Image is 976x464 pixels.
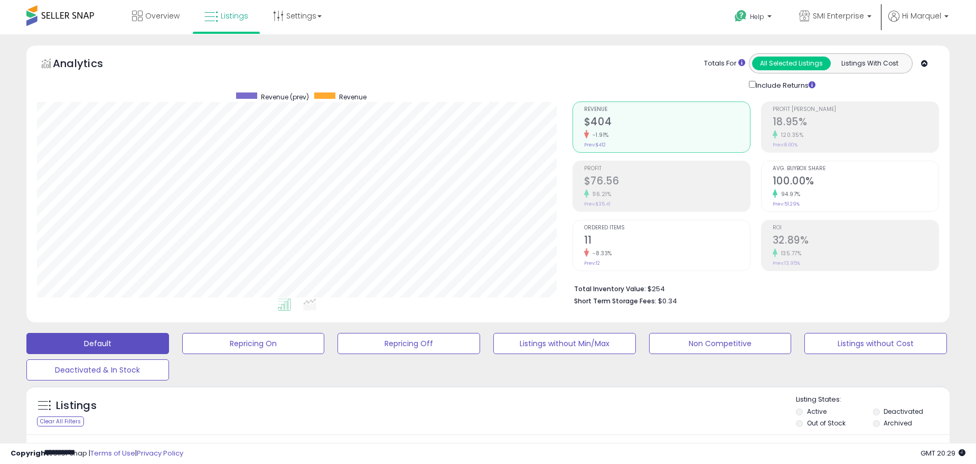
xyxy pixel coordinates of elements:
[726,2,782,34] a: Help
[807,407,827,416] label: Active
[337,333,480,354] button: Repricing Off
[589,190,612,198] small: 116.21%
[584,142,606,148] small: Prev: $412
[145,11,180,21] span: Overview
[26,333,169,354] button: Default
[11,449,183,459] div: seller snap | |
[813,11,864,21] span: SMI Enterprise
[704,59,745,69] div: Totals For
[773,260,800,266] small: Prev: 13.95%
[741,79,828,91] div: Include Returns
[584,201,611,207] small: Prev: $35.41
[584,260,600,266] small: Prev: 12
[261,92,309,101] span: Revenue (prev)
[37,416,84,426] div: Clear All Filters
[584,225,750,231] span: Ordered Items
[11,448,49,458] strong: Copyright
[339,92,367,101] span: Revenue
[56,398,97,413] h5: Listings
[884,419,912,428] label: Archived
[658,296,677,306] span: $0.34
[584,116,750,130] h2: $404
[921,448,965,458] span: 2025-08-12 20:29 GMT
[589,131,609,139] small: -1.91%
[589,249,612,257] small: -8.33%
[574,282,931,294] li: $254
[777,131,804,139] small: 120.35%
[221,11,248,21] span: Listings
[584,175,750,189] h2: $76.56
[493,333,636,354] button: Listings without Min/Max
[574,284,646,293] b: Total Inventory Value:
[902,11,941,21] span: Hi Marquel
[777,190,801,198] small: 94.97%
[584,166,750,172] span: Profit
[804,333,947,354] button: Listings without Cost
[773,142,797,148] small: Prev: 8.60%
[584,107,750,113] span: Revenue
[807,419,846,428] label: Out of Stock
[574,296,656,305] b: Short Term Storage Fees:
[773,201,800,207] small: Prev: 51.29%
[182,333,325,354] button: Repricing On
[796,395,949,405] p: Listing States:
[773,116,939,130] h2: 18.95%
[53,56,124,73] h5: Analytics
[649,333,792,354] button: Non Competitive
[888,11,949,34] a: Hi Marquel
[830,57,909,70] button: Listings With Cost
[773,107,939,113] span: Profit [PERSON_NAME]
[777,249,802,257] small: 135.77%
[750,12,764,21] span: Help
[752,57,831,70] button: All Selected Listings
[584,234,750,248] h2: 11
[773,166,939,172] span: Avg. Buybox Share
[884,407,923,416] label: Deactivated
[734,10,747,23] i: Get Help
[773,225,939,231] span: ROI
[773,234,939,248] h2: 32.89%
[773,175,939,189] h2: 100.00%
[26,359,169,381] button: Deactivated & In Stock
